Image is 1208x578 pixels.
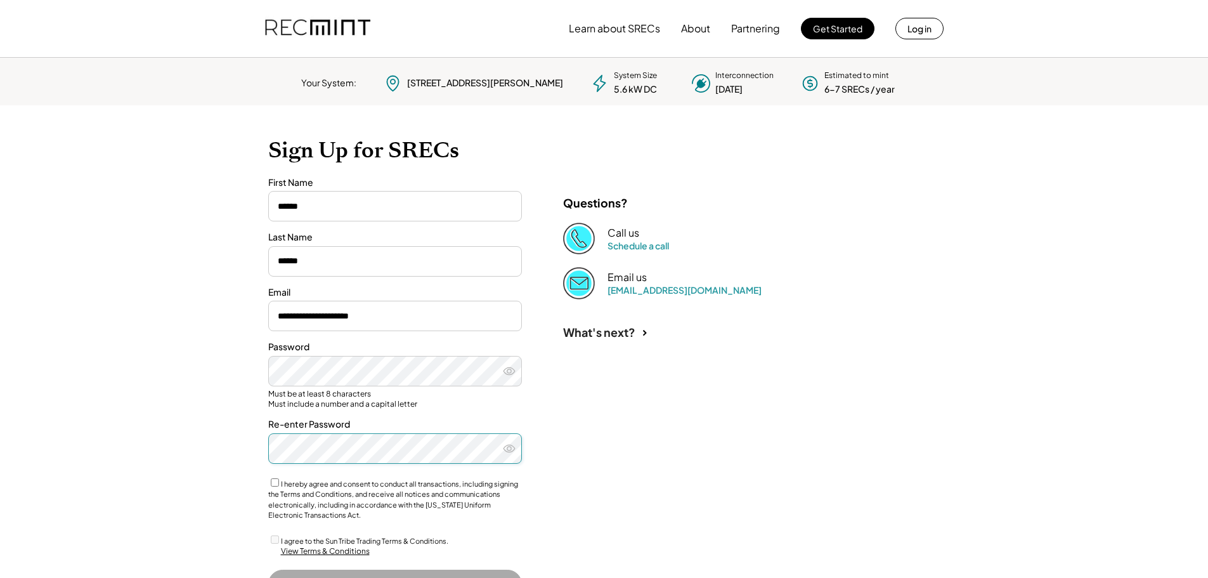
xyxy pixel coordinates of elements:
[281,546,370,557] div: View Terms & Conditions
[563,267,595,299] img: Email%202%403x.png
[569,16,660,41] button: Learn about SRECs
[301,77,356,89] div: Your System:
[265,7,370,50] img: recmint-logotype%403x.png
[268,286,522,299] div: Email
[563,195,628,210] div: Questions?
[268,418,522,431] div: Re-enter Password
[607,284,762,296] a: [EMAIL_ADDRESS][DOMAIN_NAME]
[681,16,710,41] button: About
[801,18,874,39] button: Get Started
[824,70,889,81] div: Estimated to mint
[268,480,518,520] label: I hereby agree and consent to conduct all transactions, including signing the Terms and Condition...
[614,70,657,81] div: System Size
[824,83,895,96] div: 6-7 SRECs / year
[563,325,635,339] div: What's next?
[614,83,657,96] div: 5.6 kW DC
[715,70,774,81] div: Interconnection
[268,341,522,353] div: Password
[268,137,940,164] h1: Sign Up for SRECs
[407,77,563,89] div: [STREET_ADDRESS][PERSON_NAME]
[607,271,647,284] div: Email us
[268,231,522,244] div: Last Name
[281,537,448,545] label: I agree to the Sun Tribe Trading Terms & Conditions.
[715,83,743,96] div: [DATE]
[268,176,522,189] div: First Name
[895,18,944,39] button: Log in
[268,389,522,409] div: Must be at least 8 characters Must include a number and a capital letter
[607,227,639,240] div: Call us
[607,240,669,251] a: Schedule a call
[563,223,595,254] img: Phone%20copy%403x.png
[731,16,780,41] button: Partnering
